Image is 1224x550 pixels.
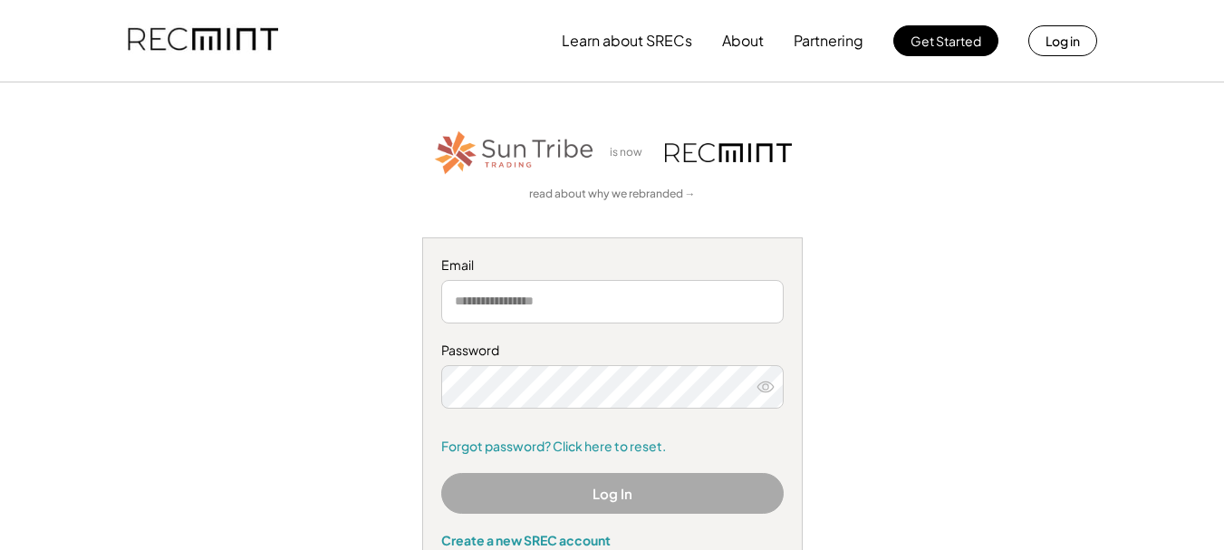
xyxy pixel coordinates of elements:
div: Create a new SREC account [441,532,784,548]
img: recmint-logotype%403x.png [665,143,792,162]
button: Log In [441,473,784,514]
button: About [722,23,764,59]
button: Log in [1028,25,1097,56]
img: recmint-logotype%403x.png [128,10,278,72]
div: Password [441,342,784,360]
button: Partnering [794,23,863,59]
img: STT_Horizontal_Logo%2B-%2BColor.png [433,128,596,178]
button: Learn about SRECs [562,23,692,59]
a: Forgot password? Click here to reset. [441,438,784,456]
button: Get Started [893,25,998,56]
div: Email [441,256,784,275]
a: read about why we rebranded → [529,187,696,202]
div: is now [605,145,656,160]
